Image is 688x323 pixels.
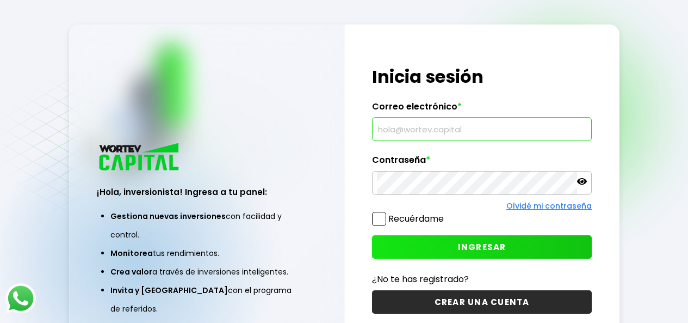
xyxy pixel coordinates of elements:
button: CREAR UNA CUENTA [372,290,592,314]
a: ¿No te has registrado?CREAR UNA CUENTA [372,272,592,314]
img: logo_wortev_capital [97,142,183,174]
span: Monitorea [110,248,153,259]
h3: ¡Hola, inversionista! Ingresa a tu panel: [97,186,317,198]
img: logos_whatsapp-icon.242b2217.svg [5,283,36,314]
h1: Inicia sesión [372,64,592,90]
li: con facilidad y control. [110,207,303,244]
li: tus rendimientos. [110,244,303,263]
a: Olvidé mi contraseña [506,200,592,211]
label: Contraseña [372,155,592,171]
input: hola@wortev.capital [377,118,587,141]
span: INGRESAR [458,241,506,253]
span: Crea valor [110,266,152,277]
li: a través de inversiones inteligentes. [110,263,303,281]
span: Gestiona nuevas inversiones [110,211,226,222]
span: Invita y [GEOGRAPHIC_DATA] [110,285,228,296]
label: Correo electrónico [372,101,592,118]
label: Recuérdame [388,212,444,225]
p: ¿No te has registrado? [372,272,592,286]
li: con el programa de referidos. [110,281,303,318]
button: INGRESAR [372,235,592,259]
